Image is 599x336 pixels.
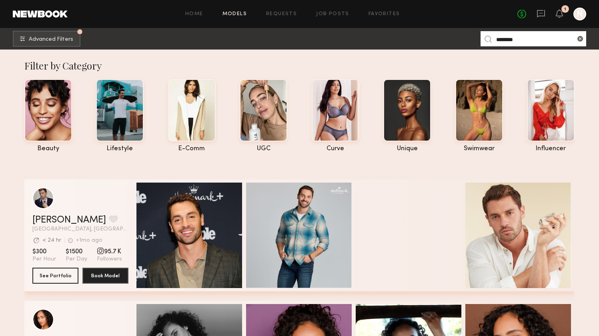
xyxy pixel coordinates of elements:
div: UGC [240,145,287,152]
span: [GEOGRAPHIC_DATA], [GEOGRAPHIC_DATA] [32,227,128,232]
span: $300 [32,248,56,256]
div: lifestyle [96,145,144,152]
span: Advanced Filters [29,37,73,42]
div: Filter by Category [24,59,575,72]
a: Job Posts [316,12,349,17]
div: < 24 hr [42,238,61,243]
div: +1mo ago [76,238,102,243]
div: 1 [564,7,566,12]
div: beauty [24,145,72,152]
a: N [573,8,586,20]
button: Advanced Filters [13,31,80,47]
a: Favorites [369,12,400,17]
span: Per Hour [32,256,56,263]
div: e-comm [168,145,216,152]
button: Book Model [82,268,128,284]
a: Home [185,12,203,17]
span: 95.7 K [97,248,122,256]
button: See Portfolio [32,268,78,284]
div: unique [383,145,431,152]
div: swimwear [455,145,503,152]
span: Followers [97,256,122,263]
div: curve [312,145,359,152]
a: Requests [266,12,297,17]
a: [PERSON_NAME] [32,215,106,225]
span: Per Day [66,256,87,263]
div: influencer [527,145,575,152]
span: $1500 [66,248,87,256]
a: Models [222,12,247,17]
